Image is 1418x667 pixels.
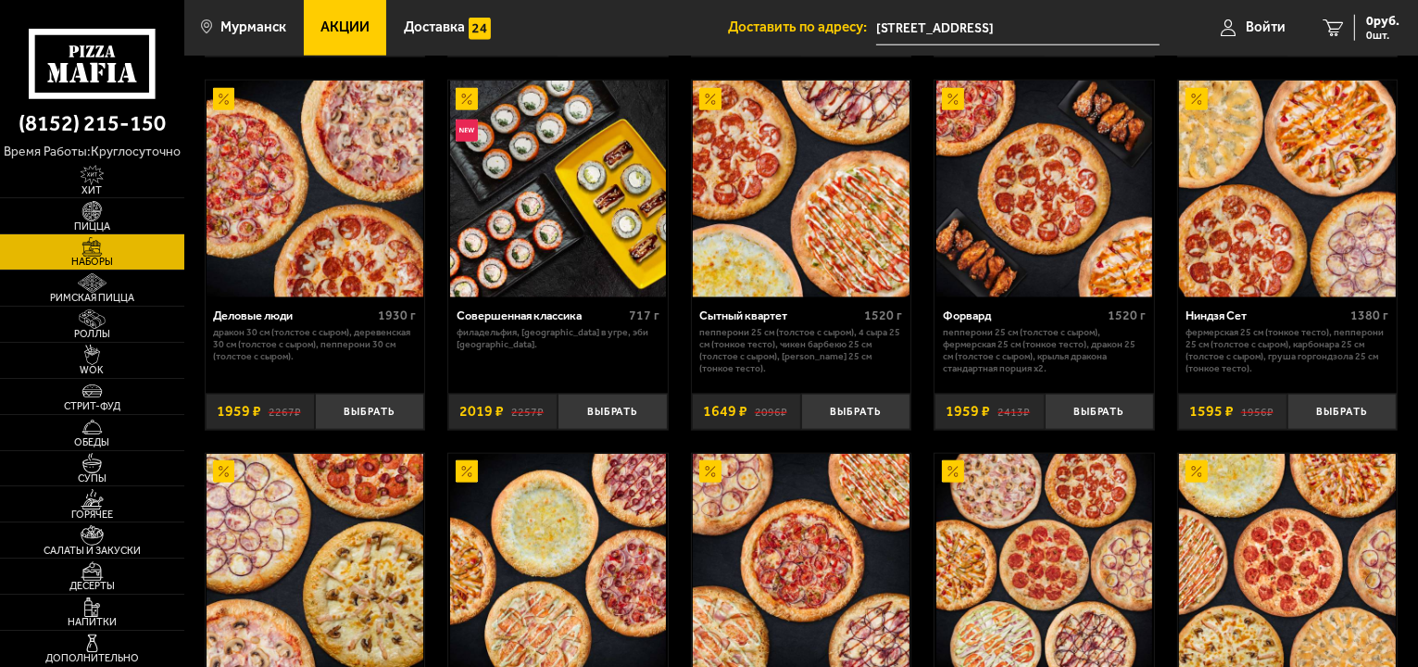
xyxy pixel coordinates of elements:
button: Выбрать [1287,394,1397,430]
button: Выбрать [1045,394,1154,430]
img: Акционный [1186,460,1208,483]
img: Акционный [699,460,722,483]
img: Деловые люди [207,81,423,297]
p: Пепперони 25 см (толстое с сыром), Фермерская 25 см (тонкое тесто), Дракон 25 см (толстое с сыром... [943,327,1146,374]
img: Акционный [213,460,235,483]
span: 2019 ₽ [459,404,504,419]
img: Ниндзя Сет [1179,81,1396,297]
span: 1930 г [378,308,416,323]
img: Совершенная классика [450,81,667,297]
img: Акционный [1186,88,1208,110]
span: Доставить по адресу: [728,20,876,34]
span: 1520 г [1108,308,1146,323]
span: Мурманск [220,20,286,34]
span: 1595 ₽ [1189,404,1234,419]
span: 1520 г [865,308,903,323]
img: Форвард [936,81,1153,297]
s: 2413 ₽ [998,404,1030,419]
span: 0 шт. [1366,30,1399,41]
img: Акционный [699,88,722,110]
button: Выбрать [315,394,424,430]
img: Акционный [942,88,964,110]
input: Ваш адрес доставки [876,11,1160,45]
img: Акционный [456,88,478,110]
a: АкционныйНиндзя Сет [1178,81,1398,297]
button: Выбрать [558,394,667,430]
img: Акционный [213,88,235,110]
s: 2267 ₽ [269,404,301,419]
img: Акционный [456,460,478,483]
a: АкционныйНовинкаСовершенная классика [448,81,668,297]
img: Новинка [456,120,478,142]
p: Дракон 30 см (толстое с сыром), Деревенская 30 см (толстое с сыром), Пепперони 30 см (толстое с с... [213,327,416,362]
img: 15daf4d41897b9f0e9f617042186c801.svg [469,18,491,40]
s: 2257 ₽ [511,404,544,419]
s: 1956 ₽ [1241,404,1274,419]
button: Выбрать [801,394,910,430]
a: АкционныйФорвард [935,81,1154,297]
span: 1380 г [1351,308,1389,323]
a: АкционныйДеловые люди [206,81,425,297]
div: Совершенная классика [457,308,624,322]
div: Ниндзя Сет [1186,308,1346,322]
span: Акции [320,20,370,34]
div: Сытный квартет [699,308,860,322]
p: Фермерская 25 см (тонкое тесто), Пепперони 25 см (толстое с сыром), Карбонара 25 см (толстое с сы... [1186,327,1388,374]
span: Войти [1246,20,1286,34]
span: 0 руб. [1366,15,1399,28]
span: Доставка [404,20,465,34]
span: 1649 ₽ [703,404,747,419]
span: 1959 ₽ [217,404,261,419]
img: Сытный квартет [693,81,910,297]
div: Деловые люди [213,308,373,322]
img: Акционный [942,460,964,483]
div: Форвард [943,308,1103,322]
a: АкционныйСытный квартет [692,81,911,297]
p: Филадельфия, [GEOGRAPHIC_DATA] в угре, Эби [GEOGRAPHIC_DATA]. [457,327,659,351]
span: 717 г [629,308,659,323]
p: Пепперони 25 см (толстое с сыром), 4 сыра 25 см (тонкое тесто), Чикен Барбекю 25 см (толстое с сы... [699,327,902,374]
span: 1959 ₽ [946,404,990,419]
s: 2096 ₽ [755,404,787,419]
